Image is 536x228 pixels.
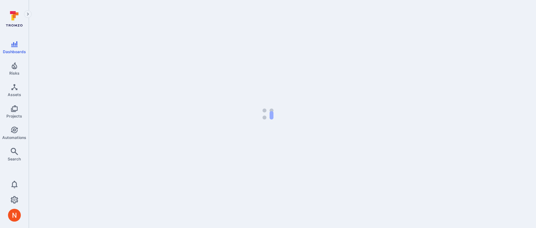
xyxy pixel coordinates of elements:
span: Projects [6,114,22,118]
span: Search [8,157,21,161]
img: ACg8ocIprwjrgDQnDsNSk9Ghn5p5-B8DpAKWoJ5Gi9syOE4K59tr4Q=s96-c [8,209,21,222]
span: Risks [9,71,20,76]
i: Expand navigation menu [26,12,30,17]
div: Neeren Patki [8,209,21,222]
button: Expand navigation menu [24,10,32,18]
span: Dashboards [3,49,26,54]
span: Assets [8,92,21,97]
span: Automations [2,135,26,140]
